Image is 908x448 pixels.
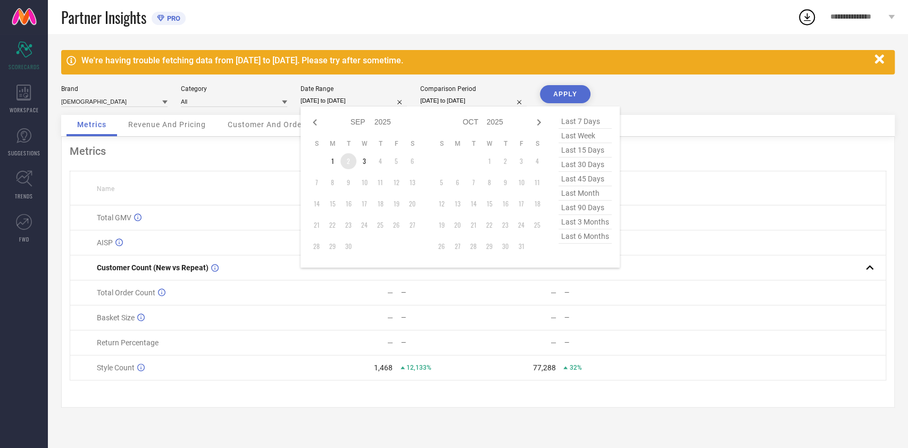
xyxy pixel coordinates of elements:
span: FWD [19,235,29,243]
td: Wed Oct 15 2025 [481,196,497,212]
div: Open download list [797,7,817,27]
td: Sun Oct 12 2025 [434,196,449,212]
td: Fri Oct 31 2025 [513,238,529,254]
th: Thursday [372,139,388,148]
td: Sat Sep 20 2025 [404,196,420,212]
th: Tuesday [465,139,481,148]
span: last 7 days [559,114,612,129]
th: Thursday [497,139,513,148]
th: Saturday [529,139,545,148]
span: last 6 months [559,229,612,244]
span: Customer Count (New vs Repeat) [97,263,209,272]
td: Tue Sep 30 2025 [340,238,356,254]
td: Wed Sep 10 2025 [356,175,372,190]
span: last 30 days [559,157,612,172]
td: Tue Sep 02 2025 [340,153,356,169]
td: Thu Oct 02 2025 [497,153,513,169]
td: Sun Sep 07 2025 [309,175,324,190]
span: SUGGESTIONS [8,149,40,157]
td: Thu Oct 09 2025 [497,175,513,190]
td: Fri Oct 17 2025 [513,196,529,212]
div: — [550,313,556,322]
div: — [387,338,393,347]
td: Fri Sep 05 2025 [388,153,404,169]
span: SCORECARDS [9,63,40,71]
input: Select date range [301,95,407,106]
td: Tue Oct 28 2025 [465,238,481,254]
span: Revenue And Pricing [128,120,206,129]
td: Wed Sep 03 2025 [356,153,372,169]
td: Sat Sep 06 2025 [404,153,420,169]
div: Next month [532,116,545,129]
td: Tue Sep 09 2025 [340,175,356,190]
td: Sun Sep 28 2025 [309,238,324,254]
td: Thu Oct 16 2025 [497,196,513,212]
th: Sunday [309,139,324,148]
span: Total GMV [97,213,131,222]
div: — [387,288,393,297]
td: Mon Sep 22 2025 [324,217,340,233]
span: Total Order Count [97,288,155,297]
div: Date Range [301,85,407,93]
span: last month [559,186,612,201]
div: Category [181,85,287,93]
td: Thu Sep 18 2025 [372,196,388,212]
span: PRO [164,14,180,22]
div: — [387,313,393,322]
input: Select comparison period [420,95,527,106]
span: AISP [97,238,113,247]
td: Thu Sep 25 2025 [372,217,388,233]
td: Sat Oct 11 2025 [529,175,545,190]
span: Metrics [77,120,106,129]
th: Sunday [434,139,449,148]
div: — [401,314,478,321]
th: Monday [324,139,340,148]
th: Friday [513,139,529,148]
div: — [550,288,556,297]
td: Fri Sep 19 2025 [388,196,404,212]
td: Sat Sep 27 2025 [404,217,420,233]
th: Wednesday [481,139,497,148]
div: Metrics [70,145,886,157]
td: Fri Oct 10 2025 [513,175,529,190]
span: last 15 days [559,143,612,157]
td: Mon Oct 20 2025 [449,217,465,233]
td: Sat Oct 25 2025 [529,217,545,233]
td: Wed Oct 01 2025 [481,153,497,169]
td: Sun Sep 21 2025 [309,217,324,233]
div: — [564,339,640,346]
td: Thu Oct 30 2025 [497,238,513,254]
span: Style Count [97,363,135,372]
td: Fri Oct 03 2025 [513,153,529,169]
td: Sun Oct 26 2025 [434,238,449,254]
span: WORKSPACE [10,106,39,114]
span: last 90 days [559,201,612,215]
td: Mon Oct 13 2025 [449,196,465,212]
td: Sun Oct 05 2025 [434,175,449,190]
span: 12,133% [406,364,431,371]
td: Sun Sep 14 2025 [309,196,324,212]
span: last 45 days [559,172,612,186]
span: TRENDS [15,192,33,200]
th: Friday [388,139,404,148]
td: Fri Sep 12 2025 [388,175,404,190]
td: Thu Sep 11 2025 [372,175,388,190]
span: last 3 months [559,215,612,229]
td: Tue Oct 21 2025 [465,217,481,233]
td: Wed Sep 24 2025 [356,217,372,233]
td: Sun Oct 19 2025 [434,217,449,233]
span: Customer And Orders [228,120,309,129]
th: Wednesday [356,139,372,148]
td: Fri Sep 26 2025 [388,217,404,233]
div: — [401,339,478,346]
span: 32% [569,364,581,371]
div: — [564,289,640,296]
span: Return Percentage [97,338,159,347]
th: Saturday [404,139,420,148]
td: Thu Sep 04 2025 [372,153,388,169]
td: Thu Oct 23 2025 [497,217,513,233]
td: Fri Oct 24 2025 [513,217,529,233]
td: Tue Oct 07 2025 [465,175,481,190]
td: Sat Oct 04 2025 [529,153,545,169]
td: Tue Sep 23 2025 [340,217,356,233]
